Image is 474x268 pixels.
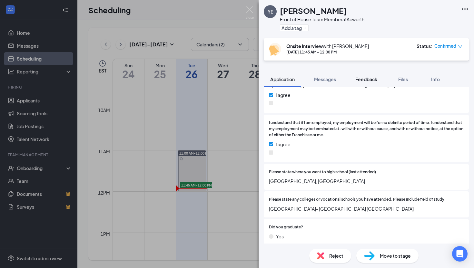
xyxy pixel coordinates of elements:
[303,26,307,30] svg: Plus
[380,252,411,259] span: Move to stage
[355,76,377,82] span: Feedback
[434,43,456,49] span: Confirmed
[269,177,464,185] span: [GEOGRAPHIC_DATA], [GEOGRAPHIC_DATA]
[270,76,295,82] span: Application
[276,141,291,148] span: I agree
[286,49,369,55] div: [DATE] 11:45 AM - 12:00 PM
[269,224,303,230] span: Did you graduate?
[269,205,464,212] span: [GEOGRAPHIC_DATA]- [GEOGRAPHIC_DATA] [GEOGRAPHIC_DATA]
[286,43,369,49] div: with [PERSON_NAME]
[314,76,336,82] span: Messages
[398,76,408,82] span: Files
[269,120,464,138] span: I understand that if I am employed, my employment will be for no definite period of time. I under...
[286,43,323,49] b: Onsite Interview
[280,24,309,31] button: PlusAdd a tag
[276,243,282,250] span: No
[431,76,440,82] span: Info
[269,169,376,175] span: Please state where you went to high school (last attended)
[452,246,468,262] div: Open Intercom Messenger
[458,44,462,49] span: down
[269,196,446,203] span: Please state any colleges or vocational schools you have attended. Please include field of study.
[268,8,273,15] div: YE
[417,43,432,49] div: Status :
[276,91,291,99] span: I agree
[329,252,343,259] span: Reject
[461,5,469,13] svg: Ellipses
[280,16,364,23] div: Front of House Team Member at Acworth
[276,233,284,240] span: Yes
[280,5,347,16] h1: [PERSON_NAME]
